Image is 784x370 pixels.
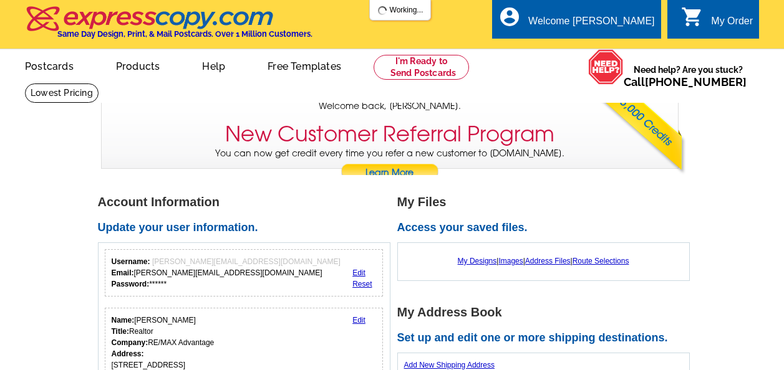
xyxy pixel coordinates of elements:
a: Add New Shipping Address [404,361,495,369]
a: Products [96,50,180,80]
span: Need help? Are you stuck? [624,64,753,88]
strong: Address: [112,349,144,358]
a: Edit [352,316,365,325]
div: Welcome [PERSON_NAME] [528,16,654,33]
a: Help [182,50,245,80]
a: Route Selections [573,257,629,265]
a: Address Files [525,257,571,265]
img: loading... [377,6,387,16]
h3: New Customer Referral Program [225,121,554,147]
a: Reset [352,280,372,288]
span: Welcome back, [PERSON_NAME]. [319,100,461,113]
a: [PHONE_NUMBER] [645,75,747,88]
a: shopping_cart My Order [681,14,753,29]
a: Same Day Design, Print, & Mail Postcards. Over 1 Million Customers. [25,15,312,39]
div: | | | [404,249,683,273]
i: shopping_cart [681,6,704,28]
span: Call [624,75,747,88]
h2: Update your user information. [98,221,397,235]
a: Free Templates [248,50,361,80]
p: You can now get credit every time you refer a new customer to [DOMAIN_NAME]. [102,147,678,183]
div: Your login information. [105,249,384,296]
h1: Account Information [98,196,397,209]
strong: Password: [112,280,150,288]
strong: Email: [112,268,134,277]
i: account_circle [498,6,521,28]
span: [PERSON_NAME][EMAIL_ADDRESS][DOMAIN_NAME] [152,257,341,266]
a: My Designs [458,257,497,265]
a: Images [498,257,523,265]
strong: Name: [112,316,135,325]
h1: My Files [397,196,697,209]
a: Learn More [341,164,439,183]
div: [PERSON_NAME][EMAIL_ADDRESS][DOMAIN_NAME] ****** [112,256,341,290]
strong: Title: [112,327,129,336]
strong: Company: [112,338,148,347]
h1: My Address Book [397,306,697,319]
h4: Same Day Design, Print, & Mail Postcards. Over 1 Million Customers. [57,29,312,39]
h2: Access your saved files. [397,221,697,235]
strong: Username: [112,257,150,266]
div: My Order [711,16,753,33]
a: Postcards [5,50,94,80]
img: help [588,49,624,84]
a: Edit [352,268,365,277]
h2: Set up and edit one or more shipping destinations. [397,331,697,345]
